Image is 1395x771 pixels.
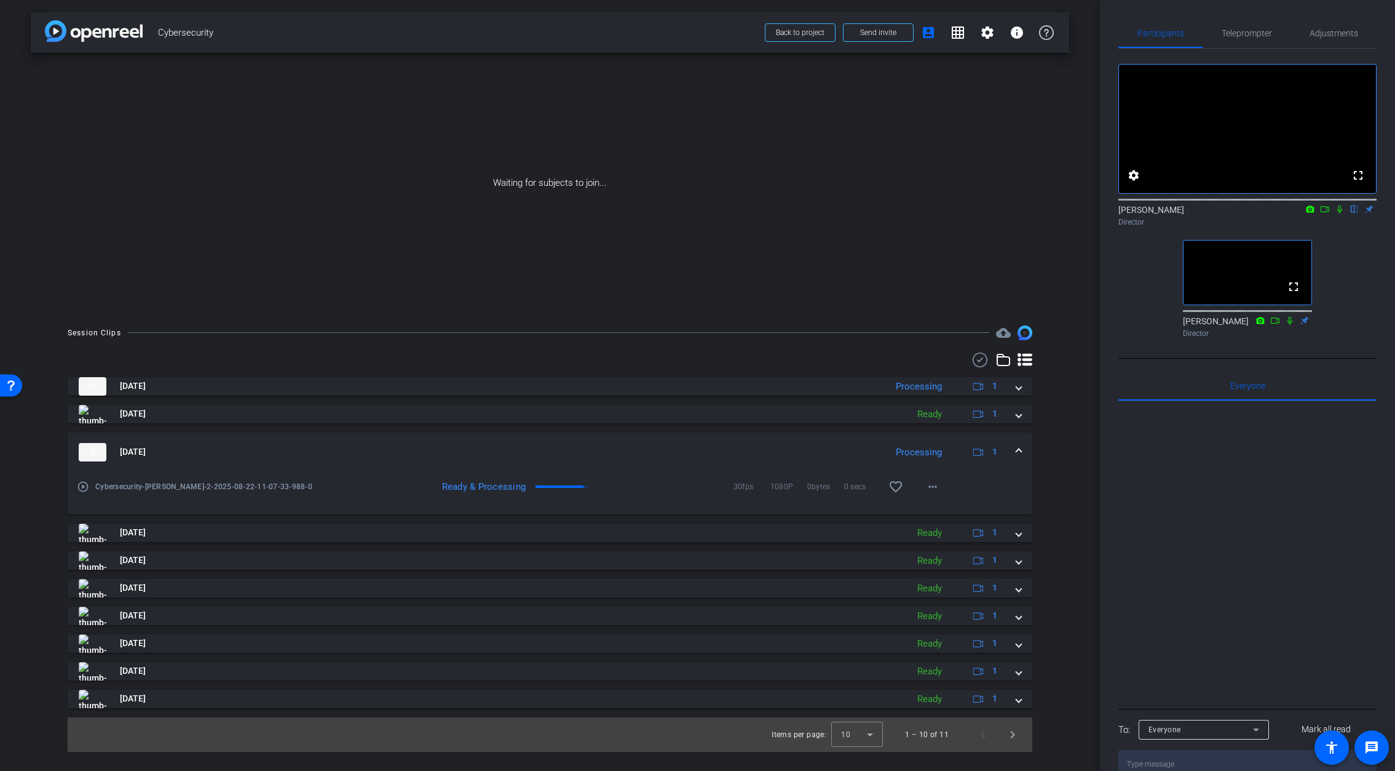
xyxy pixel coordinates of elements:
button: Previous page [968,720,998,749]
span: 1 [992,692,997,705]
span: 0 secs [844,481,881,493]
span: [DATE] [120,380,146,393]
span: [DATE] [120,445,146,458]
span: Destinations for your clips [996,326,1011,340]
mat-expansion-panel-header: thumb-nail[DATE]Ready1 [68,551,1032,570]
mat-icon: message [1364,740,1379,755]
div: 1 – 10 of 11 [905,729,949,741]
button: Next page [998,720,1027,749]
span: 1 [992,637,997,650]
div: Ready [911,637,948,651]
div: thumb-nail[DATE]Processing1 [68,472,1032,514]
span: 1 [992,526,997,539]
button: Mark all read [1276,719,1377,741]
span: 30fps [733,481,770,493]
span: 1 [992,407,997,420]
img: thumb-nail [79,524,106,542]
span: [DATE] [120,526,146,539]
mat-icon: settings [980,25,995,40]
span: 1 [992,445,997,458]
mat-expansion-panel-header: thumb-nail[DATE]Ready1 [68,634,1032,653]
span: Send invite [860,28,896,38]
span: [DATE] [120,581,146,594]
span: Teleprompter [1222,29,1272,38]
span: Participants [1137,29,1184,38]
mat-icon: settings [1126,168,1141,183]
div: [PERSON_NAME] [1118,204,1377,228]
span: [DATE] [120,692,146,705]
div: Ready [911,692,948,706]
span: 1 [992,380,997,393]
div: Ready [911,407,948,421]
img: Session clips [1018,326,1032,340]
span: 1 [992,665,997,677]
mat-expansion-panel-header: thumb-nail[DATE]Ready1 [68,579,1032,597]
mat-expansion-panel-header: thumb-nail[DATE]Ready1 [68,524,1032,542]
mat-icon: fullscreen [1351,168,1365,183]
mat-expansion-panel-header: thumb-nail[DATE]Ready1 [68,690,1032,708]
img: thumb-nail [79,607,106,625]
span: 1 [992,609,997,622]
span: [DATE] [120,407,146,420]
mat-icon: favorite_border [888,479,903,494]
span: [DATE] [120,637,146,650]
span: Everyone [1148,725,1181,734]
mat-icon: play_circle_outline [77,481,89,493]
button: Back to project [765,23,836,42]
span: [DATE] [120,554,146,567]
span: [DATE] [120,665,146,677]
img: thumb-nail [79,662,106,681]
span: Adjustments [1310,29,1358,38]
span: 1080P [770,481,807,493]
div: [PERSON_NAME] [1183,315,1312,339]
mat-icon: fullscreen [1286,279,1301,294]
img: thumb-nail [79,405,106,423]
div: Director [1118,217,1377,228]
div: Director [1183,328,1312,339]
span: Back to project [776,28,824,37]
span: Cybersecurity-[PERSON_NAME]-2-2025-08-22-11-07-33-988-0 [95,481,323,493]
div: Ready & Processing [422,481,532,493]
span: 0bytes [807,481,844,493]
img: thumb-nail [79,443,106,461]
mat-expansion-panel-header: thumb-nail[DATE]Ready1 [68,607,1032,625]
span: Everyone [1230,382,1265,390]
span: Mark all read [1302,723,1351,736]
span: 1 [992,581,997,594]
img: thumb-nail [79,551,106,570]
div: Items per page: [772,729,826,741]
button: Send invite [843,23,914,42]
span: 1 [992,554,997,567]
mat-icon: info [1010,25,1024,40]
div: Session Clips [68,327,121,339]
mat-icon: account_box [921,25,936,40]
img: app-logo [45,20,143,42]
div: Processing [890,445,948,460]
div: Ready [911,526,948,540]
mat-icon: more_horiz [925,479,940,494]
span: [DATE] [120,609,146,622]
div: Waiting for subjects to join... [31,53,1069,313]
div: Processing [890,380,948,394]
div: Ready [911,554,948,568]
mat-expansion-panel-header: thumb-nail[DATE]Ready1 [68,405,1032,423]
mat-icon: accessibility [1324,740,1339,755]
span: Cybersecurity [158,20,757,45]
img: thumb-nail [79,690,106,708]
mat-icon: grid_on [950,25,965,40]
img: thumb-nail [79,634,106,653]
div: To: [1118,723,1130,737]
div: Ready [911,581,948,596]
mat-icon: cloud_upload [996,326,1011,340]
img: thumb-nail [79,377,106,396]
mat-expansion-panel-header: thumb-nail[DATE]Processing1 [68,433,1032,472]
mat-expansion-panel-header: thumb-nail[DATE]Ready1 [68,662,1032,681]
mat-icon: flip [1347,203,1362,214]
div: Ready [911,665,948,679]
div: Ready [911,609,948,623]
mat-expansion-panel-header: thumb-nail[DATE]Processing1 [68,377,1032,396]
img: thumb-nail [79,579,106,597]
